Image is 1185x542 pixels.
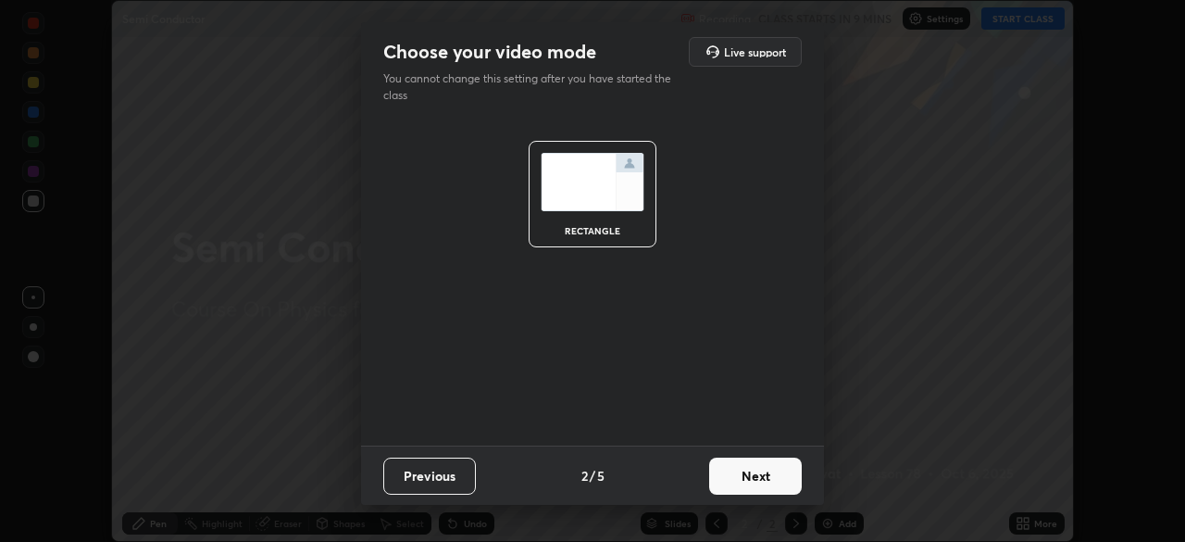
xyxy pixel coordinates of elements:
[555,226,630,235] div: rectangle
[709,458,802,495] button: Next
[383,70,683,104] p: You cannot change this setting after you have started the class
[597,466,605,485] h4: 5
[724,46,786,57] h5: Live support
[383,458,476,495] button: Previous
[541,153,644,211] img: normalScreenIcon.ae25ed63.svg
[590,466,595,485] h4: /
[581,466,588,485] h4: 2
[383,40,596,64] h2: Choose your video mode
